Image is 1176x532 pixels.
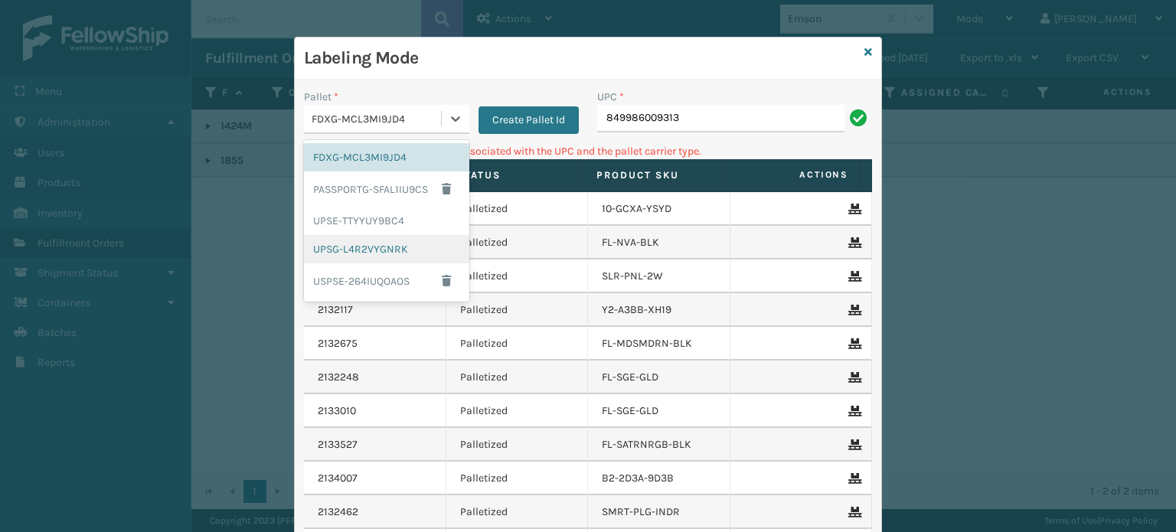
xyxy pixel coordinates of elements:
td: FL-SATRNRGB-BLK [588,428,730,462]
i: Remove From Pallet [848,406,857,416]
td: B2-2D3A-9D3B [588,462,730,495]
td: FL-MDSMDRN-BLK [588,327,730,361]
td: FL-SGE-GLD [588,394,730,428]
i: Remove From Pallet [848,204,857,214]
td: Y2-A3BB-XH19 [588,293,730,327]
td: FL-NVA-BLK [588,226,730,259]
a: 2132248 [318,370,359,385]
div: FDXG-MCL3MI9JD4 [312,111,443,127]
h3: Labeling Mode [304,47,858,70]
td: Palletized [446,192,589,226]
a: 2133527 [318,437,358,452]
a: 2132675 [318,336,358,351]
td: 10-GCXA-YSYD [588,192,730,226]
label: UPC [597,89,624,105]
button: Create Pallet Id [479,106,579,134]
i: Remove From Pallet [848,372,857,383]
i: Remove From Pallet [848,338,857,349]
td: Palletized [446,293,589,327]
td: Palletized [446,361,589,394]
div: UPSG-L4R2VYGNRK [304,235,469,263]
i: Remove From Pallet [848,237,857,248]
i: Remove From Pallet [848,271,857,282]
td: FL-SGE-GLD [588,361,730,394]
div: PASSPORTG-SFAL1IU9CS [304,171,469,207]
p: Can't find any fulfillment orders associated with the UPC and the pallet carrier type. [304,143,872,159]
a: 2132117 [318,302,353,318]
td: Palletized [446,394,589,428]
td: Palletized [446,327,589,361]
td: SMRT-PLG-INDR [588,495,730,529]
div: UPSE-TTYYUY9BC4 [304,207,469,235]
td: Palletized [446,495,589,529]
a: 2133010 [318,403,356,419]
td: Palletized [446,226,589,259]
td: Palletized [446,259,589,293]
span: Actions [727,162,857,188]
i: Remove From Pallet [848,507,857,517]
label: Product SKU [596,168,707,182]
a: 2134007 [318,471,358,486]
td: SLR-PNL-2W [588,259,730,293]
i: Remove From Pallet [848,305,857,315]
label: Status [457,168,568,182]
i: Remove From Pallet [848,473,857,484]
td: Palletized [446,462,589,495]
div: USPSE-264IUQOAOS [304,263,469,299]
td: Palletized [446,428,589,462]
label: Pallet [304,89,338,105]
div: FDXG-MCL3MI9JD4 [304,143,469,171]
a: 2132462 [318,504,358,520]
i: Remove From Pallet [848,439,857,450]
